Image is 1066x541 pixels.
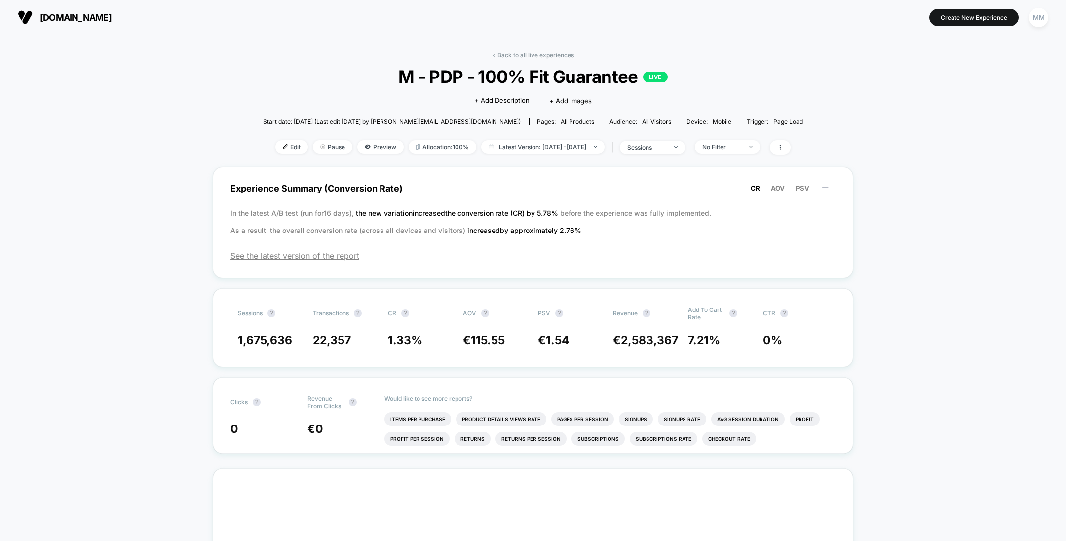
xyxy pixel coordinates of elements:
[356,209,560,217] span: the new variation increased the conversion rate (CR) by 5.78 %
[384,412,451,426] li: Items Per Purchase
[416,144,420,150] img: rebalance
[546,333,570,347] span: 1.54
[630,432,697,446] li: Subscriptions Rate
[702,432,756,446] li: Checkout Rate
[253,398,261,406] button: ?
[238,333,292,347] span: 1,675,636
[688,333,720,347] span: 7.21 %
[401,309,409,317] button: ?
[538,309,550,317] span: PSV
[551,412,614,426] li: Pages Per Session
[679,118,739,125] span: Device:
[313,140,352,154] span: Pause
[349,398,357,406] button: ?
[771,184,785,192] span: AOV
[315,422,323,436] span: 0
[1029,8,1048,27] div: MM
[619,412,653,426] li: Signups
[561,118,594,125] span: all products
[729,309,737,317] button: ?
[749,146,753,148] img: end
[455,432,491,446] li: Returns
[571,432,625,446] li: Subscriptions
[643,309,650,317] button: ?
[688,306,724,321] span: Add To Cart Rate
[313,309,349,317] span: Transactions
[763,309,775,317] span: CTR
[18,10,33,25] img: Visually logo
[613,333,678,347] span: €
[711,412,785,426] li: Avg Session Duration
[307,395,344,410] span: Revenue From Clicks
[357,140,404,154] span: Preview
[238,309,263,317] span: Sessions
[768,184,788,193] button: AOV
[702,143,742,151] div: No Filter
[674,146,678,148] img: end
[713,118,731,125] span: mobile
[538,333,570,347] span: €
[793,184,812,193] button: PSV
[627,144,667,151] div: sessions
[474,96,530,106] span: + Add Description
[481,309,489,317] button: ?
[230,177,836,199] span: Experience Summary (Conversion Rate)
[354,309,362,317] button: ?
[230,251,836,261] span: See the latest version of the report
[747,118,803,125] div: Trigger:
[230,204,836,239] p: In the latest A/B test (run for 16 days), before the experience was fully implemented. As a resul...
[495,432,567,446] li: Returns Per Session
[471,333,505,347] span: 115.55
[313,333,351,347] span: 22,357
[796,184,809,192] span: PSV
[230,398,248,406] span: Clicks
[489,144,494,149] img: calendar
[283,144,288,149] img: edit
[467,226,581,234] span: increased by approximately 2.76 %
[642,118,671,125] span: All Visitors
[773,118,803,125] span: Page Load
[230,422,238,436] span: 0
[409,140,476,154] span: Allocation: 100%
[790,412,820,426] li: Profit
[549,97,592,105] span: + Add Images
[492,51,574,59] a: < Back to all live experiences
[555,309,563,317] button: ?
[748,184,763,193] button: CR
[1026,7,1051,28] button: MM
[388,333,422,347] span: 1.33 %
[320,144,325,149] img: end
[15,9,114,25] button: [DOMAIN_NAME]
[537,118,594,125] div: Pages:
[658,412,706,426] li: Signups Rate
[384,395,836,402] p: Would like to see more reports?
[384,432,450,446] li: Profit Per Session
[463,309,476,317] span: AOV
[263,118,521,125] span: Start date: [DATE] (Last edit [DATE] by [PERSON_NAME][EMAIL_ADDRESS][DOMAIN_NAME])
[275,140,308,154] span: Edit
[290,66,776,87] span: M - PDP - 100% Fit Guarantee
[388,309,396,317] span: CR
[929,9,1019,26] button: Create New Experience
[40,12,112,23] span: [DOMAIN_NAME]
[621,333,678,347] span: 2,583,367
[456,412,546,426] li: Product Details Views Rate
[307,422,323,436] span: €
[609,140,620,155] span: |
[267,309,275,317] button: ?
[643,72,668,82] p: LIVE
[609,118,671,125] div: Audience:
[613,309,638,317] span: Revenue
[763,333,782,347] span: 0 %
[481,140,605,154] span: Latest Version: [DATE] - [DATE]
[780,309,788,317] button: ?
[594,146,597,148] img: end
[751,184,760,192] span: CR
[463,333,505,347] span: €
